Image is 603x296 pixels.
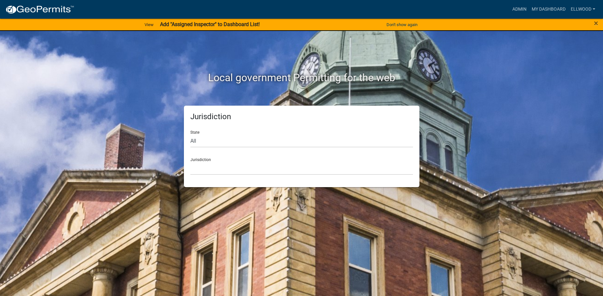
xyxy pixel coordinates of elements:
a: View [142,19,156,30]
span: × [594,19,598,28]
h2: Local government Permitting for the web [123,72,481,84]
h5: Jurisdiction [190,112,413,121]
a: Ellwood [568,3,598,15]
a: Admin [510,3,529,15]
strong: Add "Assigned Inspector" to Dashboard List! [160,21,260,27]
button: Don't show again [384,19,420,30]
button: Close [594,19,598,27]
a: My Dashboard [529,3,568,15]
